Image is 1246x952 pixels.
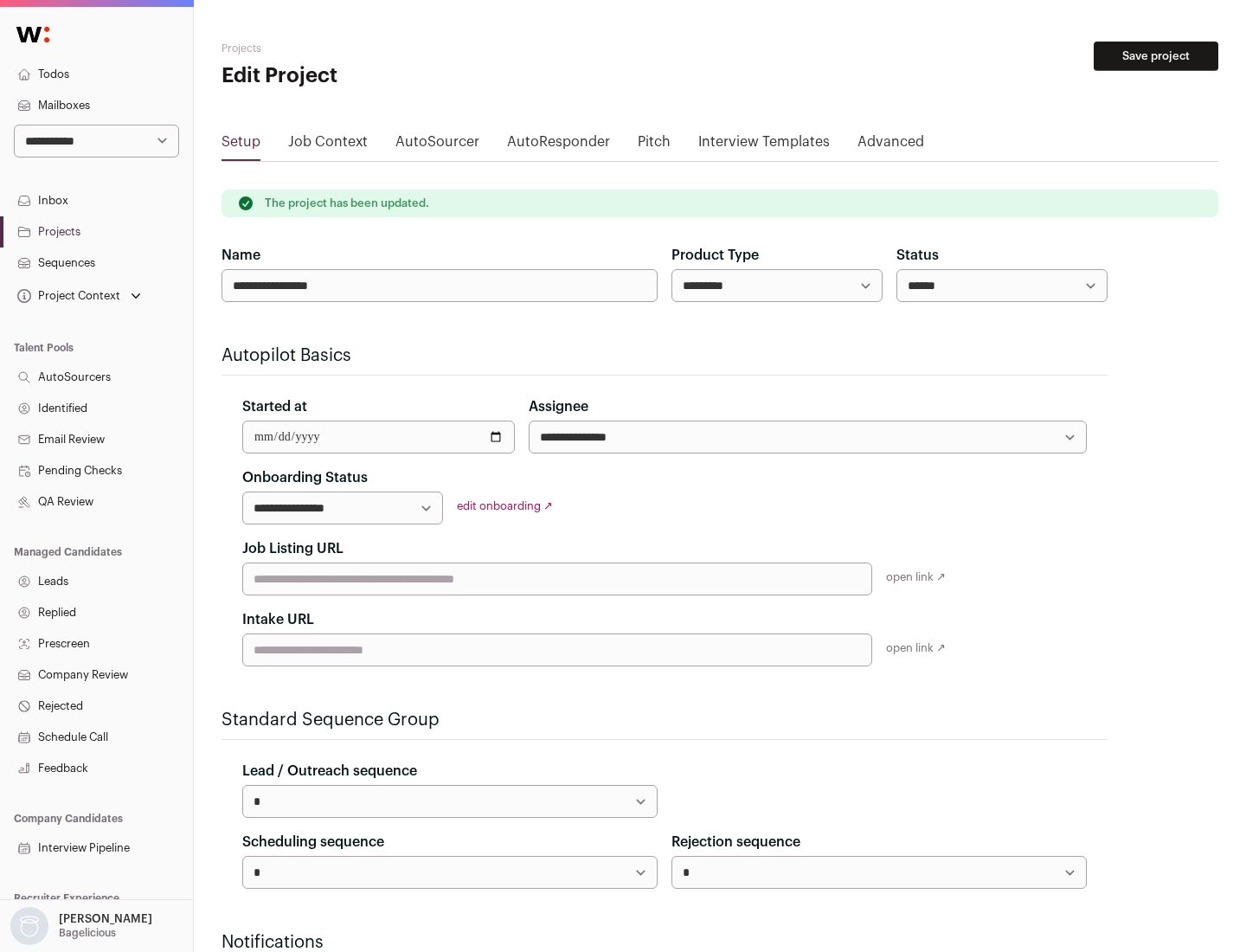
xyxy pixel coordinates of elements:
h2: Projects [222,42,554,55]
h2: Autopilot Basics [222,344,1108,368]
label: Scheduling sequence [242,832,384,852]
button: Open dropdown [7,907,156,945]
label: Lead / Outreach sequence [242,761,417,782]
a: Job Context [288,132,368,159]
label: Onboarding Status [242,467,368,488]
a: Advanced [857,132,924,159]
label: Intake URL [242,609,314,630]
p: [PERSON_NAME] [59,912,152,926]
label: Assignee [529,396,588,417]
div: Project Context [14,289,120,303]
label: Name [222,245,260,266]
button: Save project [1094,42,1218,71]
h1: Edit Project [222,62,554,90]
button: Open dropdown [14,284,145,308]
label: Job Listing URL [242,538,344,559]
label: Rejection sequence [671,832,800,852]
p: Bagelicious [59,926,116,940]
img: Wellfound [7,17,59,52]
a: AutoResponder [507,132,610,159]
a: edit onboarding ↗ [457,500,553,511]
label: Started at [242,396,307,417]
label: Product Type [671,245,759,266]
label: Status [896,245,939,266]
a: AutoSourcer [395,132,479,159]
img: nopic.png [10,907,48,945]
h2: Standard Sequence Group [222,708,1108,732]
a: Interview Templates [698,132,830,159]
a: Pitch [638,132,671,159]
p: The project has been updated. [265,196,429,210]
a: Setup [222,132,260,159]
